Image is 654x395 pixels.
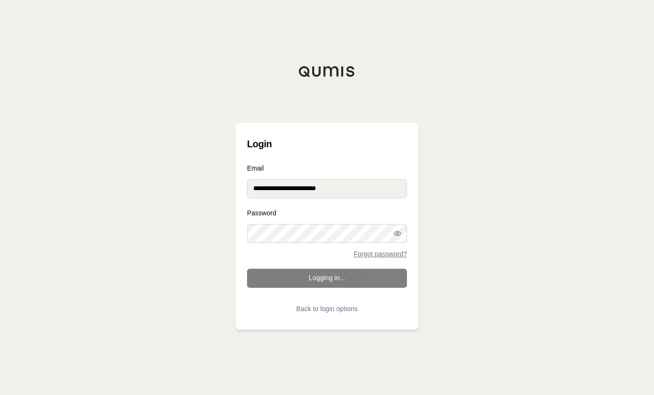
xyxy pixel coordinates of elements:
label: Password [247,210,407,216]
img: Qumis [298,66,356,77]
label: Email [247,165,407,172]
a: Forgot password? [354,251,407,257]
h3: Login [247,134,407,153]
button: Back to login options [247,299,407,318]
